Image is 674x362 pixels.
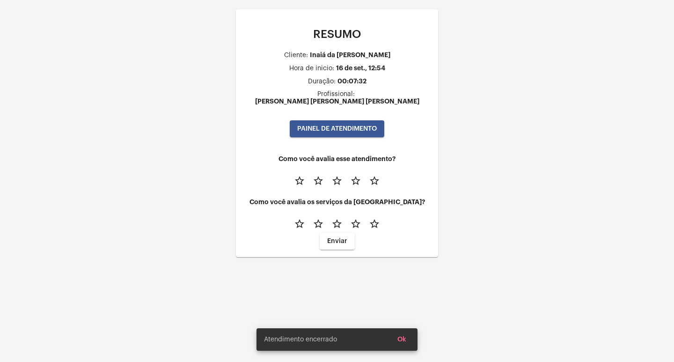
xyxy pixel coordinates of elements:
div: Hora de inicio: [289,65,334,72]
mat-icon: star_border [369,175,380,186]
span: Atendimento encerrado [264,335,337,344]
mat-icon: star_border [313,218,324,229]
p: RESUMO [243,28,431,40]
mat-icon: star_border [313,175,324,186]
div: Inaiá da [PERSON_NAME] [310,52,390,59]
div: Profissional: [317,91,355,98]
h4: Como você avalia esse atendimento? [243,155,431,163]
mat-icon: star_border [294,218,305,229]
mat-icon: star_border [331,218,343,229]
span: Enviar [327,238,347,244]
mat-icon: star_border [350,175,361,186]
div: Cliente: [284,52,308,59]
div: 16 de set., 12:54 [336,65,385,72]
div: 00:07:32 [337,78,366,85]
span: PAINEL DE ATENDIMENTO [297,126,377,132]
button: Enviar [320,233,355,250]
mat-icon: star_border [294,175,305,186]
h4: Como você avalia os serviços da [GEOGRAPHIC_DATA]? [243,199,431,206]
button: PAINEL DE ATENDIMENTO [290,120,384,137]
button: Ok [390,331,414,348]
div: [PERSON_NAME] [PERSON_NAME] [PERSON_NAME] [255,98,419,105]
span: Ok [397,336,406,343]
mat-icon: star_border [369,218,380,229]
div: Duração: [308,78,336,85]
mat-icon: star_border [331,175,343,186]
mat-icon: star_border [350,218,361,229]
